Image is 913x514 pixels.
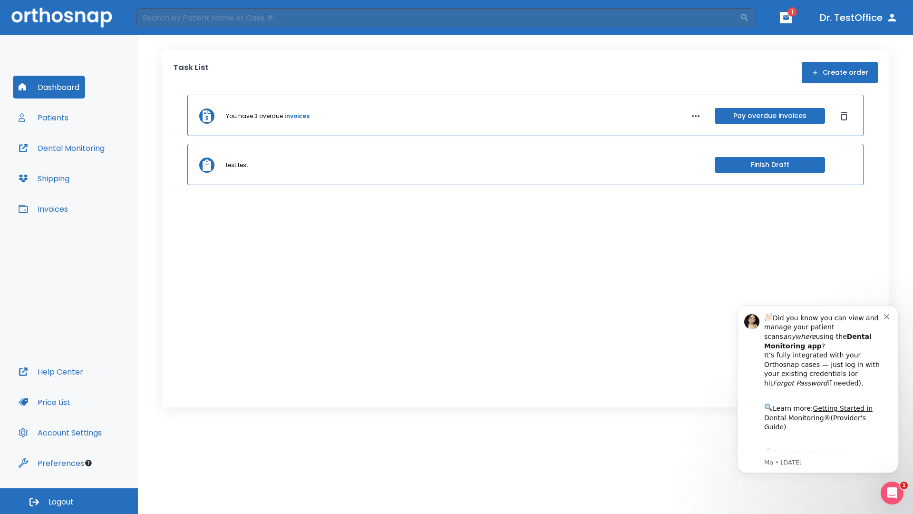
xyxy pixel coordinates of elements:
[787,7,797,17] span: 1
[226,112,283,120] p: You have 3 overdue
[173,62,209,83] p: Task List
[13,452,90,474] button: Preferences
[715,157,825,173] button: Finish Draft
[715,108,825,124] button: Pay overdue invoices
[49,497,74,507] span: Logout
[13,198,74,220] button: Invoices
[226,161,248,169] p: test test
[13,167,75,190] button: Shipping
[11,8,112,27] img: Orthosnap
[836,109,852,124] button: Dismiss
[816,9,902,26] button: Dr. TestOffice
[13,137,110,159] button: Dental Monitoring
[13,391,76,414] button: Price List
[84,459,93,467] div: Tooltip anchor
[900,482,908,489] span: 1
[13,360,89,383] button: Help Center
[881,482,903,504] iframe: Intercom live chat
[285,112,310,120] a: invoices
[136,8,740,27] input: Search by Patient Name or Case #
[13,76,85,99] button: Dashboard
[13,421,107,444] button: Account Settings
[723,294,913,509] iframe: Intercom notifications message
[802,62,878,83] button: Create order
[13,106,74,129] button: Patients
